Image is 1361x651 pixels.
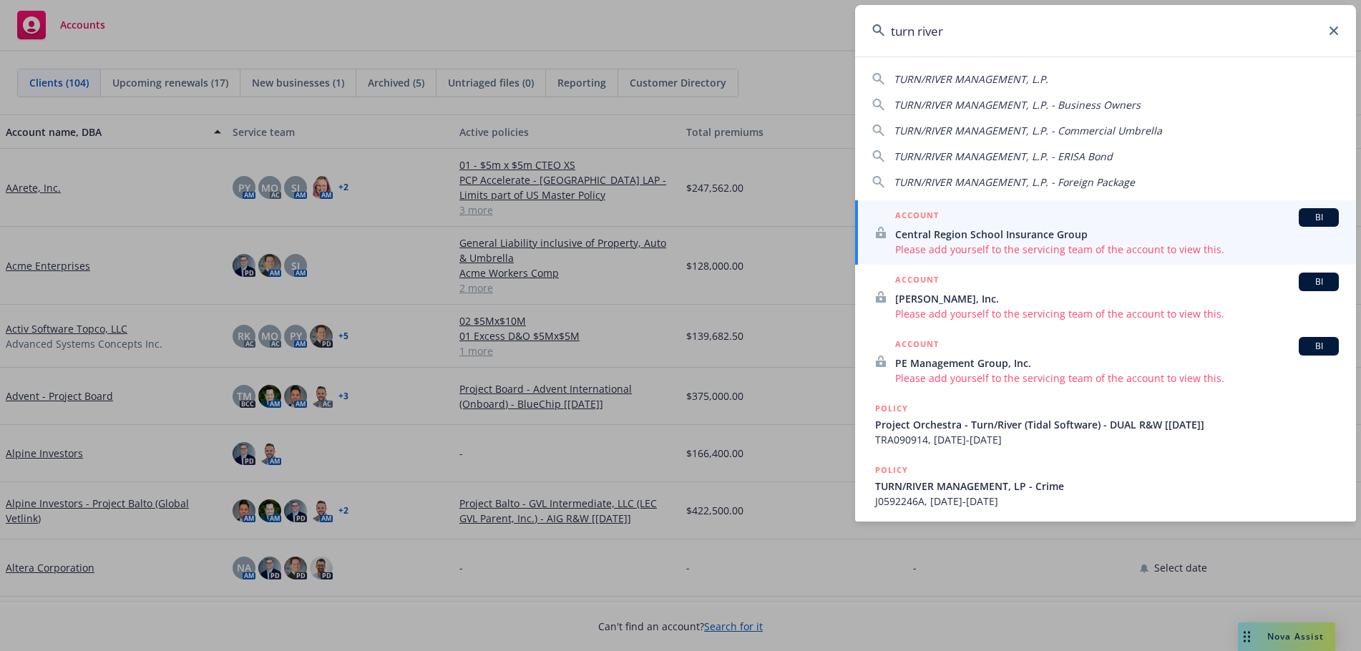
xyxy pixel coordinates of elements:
[895,356,1339,371] span: PE Management Group, Inc.
[855,393,1356,455] a: POLICYProject Orchestra - Turn/River (Tidal Software) - DUAL R&W [[DATE]]TRA090914, [DATE]-[DATE]
[855,200,1356,265] a: ACCOUNTBICentral Region School Insurance GroupPlease add yourself to the servicing team of the ac...
[894,98,1141,112] span: TURN/RIVER MANAGEMENT, L.P. - Business Owners
[875,463,908,477] h5: POLICY
[875,494,1339,509] span: J0592246A, [DATE]-[DATE]
[875,417,1339,432] span: Project Orchestra - Turn/River (Tidal Software) - DUAL R&W [[DATE]]
[895,337,939,354] h5: ACCOUNT
[894,150,1113,163] span: TURN/RIVER MANAGEMENT, L.P. - ERISA Bond
[895,306,1339,321] span: Please add yourself to the servicing team of the account to view this.
[1304,340,1333,353] span: BI
[855,5,1356,57] input: Search...
[1304,211,1333,224] span: BI
[894,124,1162,137] span: TURN/RIVER MANAGEMENT, L.P. - Commercial Umbrella
[875,479,1339,494] span: TURN/RIVER MANAGEMENT, LP - Crime
[895,208,939,225] h5: ACCOUNT
[855,265,1356,329] a: ACCOUNTBI[PERSON_NAME], Inc.Please add yourself to the servicing team of the account to view this.
[875,401,908,416] h5: POLICY
[894,175,1135,189] span: TURN/RIVER MANAGEMENT, L.P. - Foreign Package
[894,72,1048,86] span: TURN/RIVER MANAGEMENT, L.P.
[895,291,1339,306] span: [PERSON_NAME], Inc.
[895,227,1339,242] span: Central Region School Insurance Group
[895,273,939,290] h5: ACCOUNT
[855,455,1356,517] a: POLICYTURN/RIVER MANAGEMENT, LP - CrimeJ0592246A, [DATE]-[DATE]
[855,329,1356,393] a: ACCOUNTBIPE Management Group, Inc.Please add yourself to the servicing team of the account to vie...
[1304,275,1333,288] span: BI
[875,432,1339,447] span: TRA090914, [DATE]-[DATE]
[895,242,1339,257] span: Please add yourself to the servicing team of the account to view this.
[895,371,1339,386] span: Please add yourself to the servicing team of the account to view this.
